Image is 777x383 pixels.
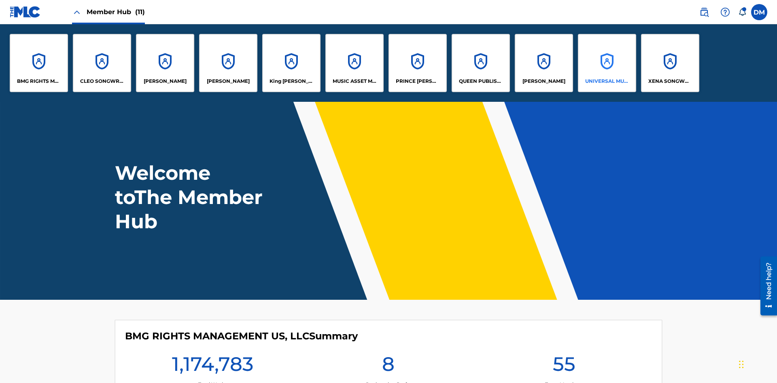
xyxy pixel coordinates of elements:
div: Help [717,4,733,20]
a: Accounts[PERSON_NAME] [136,34,194,92]
a: Accounts[PERSON_NAME] [199,34,257,92]
a: AccountsPRINCE [PERSON_NAME] [388,34,447,92]
img: help [720,7,730,17]
p: RONALD MCTESTERSON [522,78,565,85]
p: XENA SONGWRITER [648,78,692,85]
div: User Menu [751,4,767,20]
p: PRINCE MCTESTERSON [396,78,440,85]
a: AccountsQUEEN PUBLISHA [452,34,510,92]
p: ELVIS COSTELLO [144,78,187,85]
h4: BMG RIGHTS MANAGEMENT US, LLC [125,330,358,342]
img: search [699,7,709,17]
iframe: Chat Widget [737,344,777,383]
a: AccountsMUSIC ASSET MANAGEMENT (MAM) [325,34,384,92]
p: MUSIC ASSET MANAGEMENT (MAM) [333,78,377,85]
iframe: Resource Center [754,253,777,320]
a: AccountsUNIVERSAL MUSIC PUB GROUP [578,34,636,92]
a: Public Search [696,4,712,20]
p: QUEEN PUBLISHA [459,78,503,85]
h1: 55 [553,352,575,381]
p: UNIVERSAL MUSIC PUB GROUP [585,78,629,85]
span: Member Hub [87,7,145,17]
p: BMG RIGHTS MANAGEMENT US, LLC [17,78,61,85]
h1: 8 [382,352,395,381]
a: AccountsXENA SONGWRITER [641,34,699,92]
a: AccountsBMG RIGHTS MANAGEMENT US, LLC [10,34,68,92]
p: EYAMA MCSINGER [207,78,250,85]
p: CLEO SONGWRITER [80,78,124,85]
span: (11) [135,8,145,16]
img: Close [72,7,82,17]
img: MLC Logo [10,6,41,18]
div: Notifications [738,8,746,16]
a: Accounts[PERSON_NAME] [515,34,573,92]
h1: 1,174,783 [172,352,253,381]
div: Drag [739,352,744,377]
a: AccountsKing [PERSON_NAME] [262,34,321,92]
h1: Welcome to The Member Hub [115,161,266,234]
a: AccountsCLEO SONGWRITER [73,34,131,92]
p: King McTesterson [270,78,314,85]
